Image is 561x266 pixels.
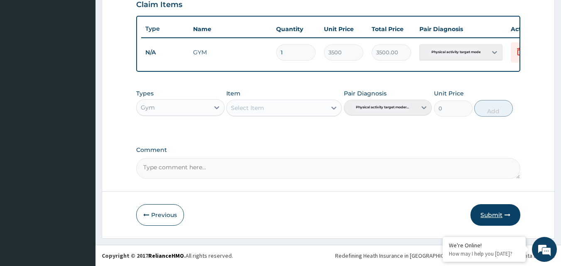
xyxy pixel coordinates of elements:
[48,80,115,164] span: We're online!
[189,44,272,61] td: GYM
[449,242,519,249] div: We're Online!
[272,21,320,37] th: Quantity
[449,250,519,257] p: How may I help you today?
[335,251,555,260] div: Redefining Heath Insurance in [GEOGRAPHIC_DATA] using Telemedicine and Data Science!
[136,146,521,154] label: Comment
[470,204,520,226] button: Submit
[141,45,189,60] td: N/A
[434,89,464,98] label: Unit Price
[415,21,507,37] th: Pair Diagnosis
[474,100,513,117] button: Add
[367,21,415,37] th: Total Price
[136,4,156,24] div: Minimize live chat window
[4,178,158,207] textarea: Type your message and hit 'Enter'
[141,103,155,112] div: Gym
[136,90,154,97] label: Types
[136,0,182,10] h3: Claim Items
[148,252,184,259] a: RelianceHMO
[43,46,140,57] div: Chat with us now
[15,41,34,62] img: d_794563401_company_1708531726252_794563401
[141,21,189,37] th: Type
[226,89,240,98] label: Item
[320,21,367,37] th: Unit Price
[96,245,561,266] footer: All rights reserved.
[189,21,272,37] th: Name
[344,89,387,98] label: Pair Diagnosis
[507,21,548,37] th: Actions
[102,252,186,259] strong: Copyright © 2017 .
[136,204,184,226] button: Previous
[231,104,264,112] div: Select Item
